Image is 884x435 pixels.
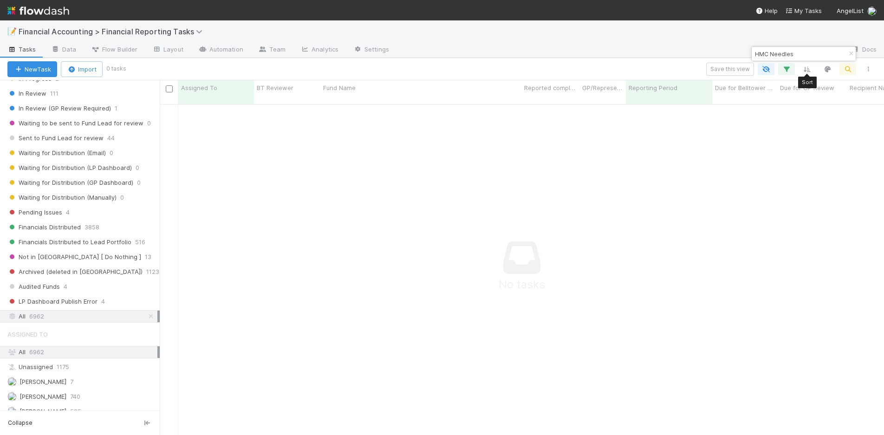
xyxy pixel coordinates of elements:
div: Unassigned [7,361,157,373]
a: Settings [346,43,396,58]
a: Automation [191,43,251,58]
input: Toggle All Rows Selected [166,85,173,92]
a: Docs [844,43,884,58]
span: Tasks [7,45,36,54]
span: Waiting to be sent to Fund Lead for review [7,117,143,129]
span: [PERSON_NAME] [19,393,66,400]
span: GP/Representative wants to review [582,83,624,92]
button: Import [61,61,103,77]
span: Financials Distributed to Lead Portfolio [7,236,131,248]
span: Financial Accounting > Financial Reporting Tasks [19,27,207,36]
span: 0 [110,147,113,159]
span: Collapse [8,419,32,427]
span: Flow Builder [91,45,137,54]
span: Reporting Period [629,83,677,92]
div: All [7,311,157,322]
span: 740 [70,391,80,403]
span: 6962 [29,311,44,322]
div: Help [755,6,778,15]
span: 📝 [7,27,17,35]
span: 4 [101,296,105,307]
a: Data [44,43,84,58]
span: BT Reviewer [257,83,293,92]
span: 111 [50,88,58,99]
span: 3858 [84,221,99,233]
span: 13 [145,251,151,263]
span: Waiting for Distribution (Email) [7,147,106,159]
span: Reported completed by [524,83,577,92]
a: Analytics [293,43,346,58]
small: 0 tasks [106,65,126,73]
span: [PERSON_NAME] [19,408,66,415]
span: In Review (GP Review Required) [7,103,111,114]
span: [PERSON_NAME] [19,378,66,385]
a: Team [251,43,293,58]
span: 7 [70,376,73,388]
span: Waiting for Distribution (GP Dashboard) [7,177,133,188]
span: Not in [GEOGRAPHIC_DATA] [ Do Nothing ] [7,251,141,263]
button: NewTask [7,61,57,77]
span: 6962 [29,348,44,356]
span: Waiting for Distribution (LP Dashboard) [7,162,132,174]
span: 585 [70,406,81,417]
span: Audited Funds [7,281,60,292]
span: 0 [120,192,124,203]
span: In Review [7,88,46,99]
span: 4 [64,281,67,292]
span: Due for Belltower Review [715,83,775,92]
span: 0 [147,117,151,129]
span: 516 [135,236,145,248]
img: avatar_c0d2ec3f-77e2-40ea-8107-ee7bdb5edede.png [867,6,877,16]
span: 44 [107,132,115,144]
span: 1 [115,103,117,114]
span: Waiting for Distribution (Manually) [7,192,117,203]
button: Save this view [706,63,754,76]
span: Pending Issues [7,207,62,218]
div: All [7,346,157,358]
span: 0 [137,177,141,188]
a: Layout [145,43,191,58]
span: Due for GP Review [780,83,834,92]
img: avatar_030f5503-c087-43c2-95d1-dd8963b2926c.png [7,407,17,416]
img: avatar_fee1282a-8af6-4c79-b7c7-bf2cfad99775.png [7,392,17,401]
span: AngelList [837,7,864,14]
span: Sent to Fund Lead for review [7,132,104,144]
span: Assigned To [181,83,217,92]
span: My Tasks [785,7,822,14]
span: 1175 [57,361,69,373]
img: avatar_17610dbf-fae2-46fa-90b6-017e9223b3c9.png [7,377,17,386]
span: Assigned To [7,325,48,344]
img: logo-inverted-e16ddd16eac7371096b0.svg [7,3,69,19]
span: 0 [136,162,139,174]
span: Fund Name [323,83,356,92]
span: 4 [66,207,70,218]
span: 1123 [146,266,159,278]
span: LP Dashboard Publish Error [7,296,97,307]
input: Search... [753,48,846,59]
span: Financials Distributed [7,221,81,233]
span: Archived (deleted in [GEOGRAPHIC_DATA]) [7,266,143,278]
